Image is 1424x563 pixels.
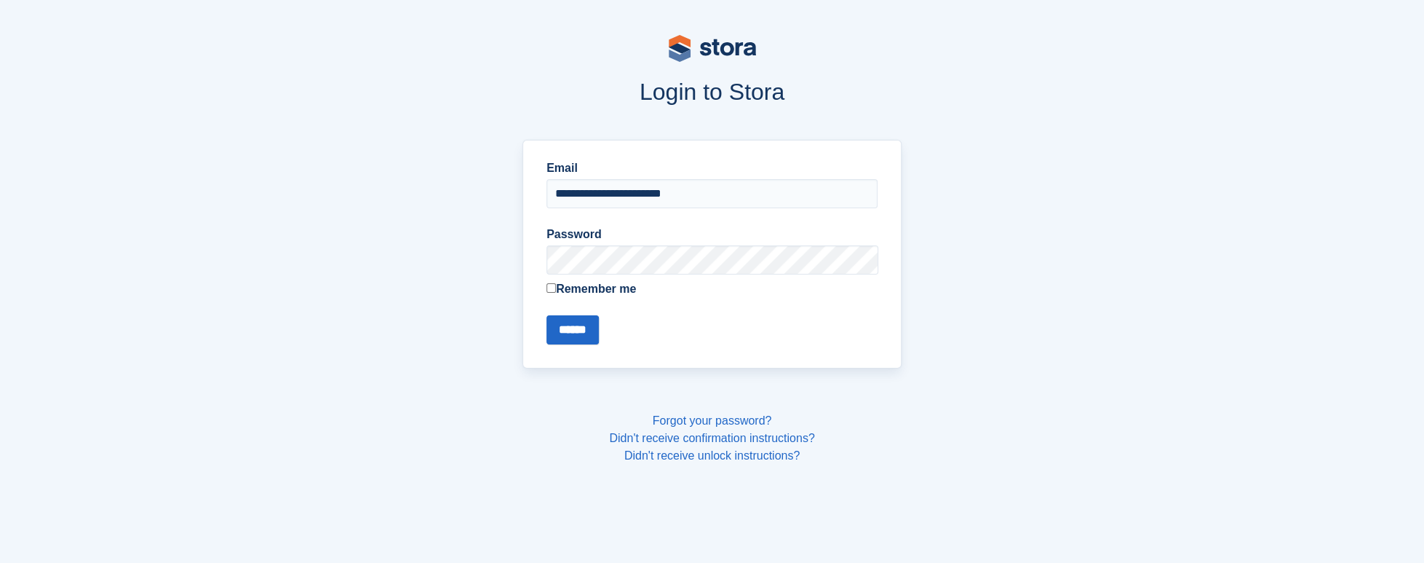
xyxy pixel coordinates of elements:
a: Forgot your password? [653,414,772,427]
label: Remember me [546,280,878,298]
label: Email [546,160,878,177]
a: Didn't receive confirmation instructions? [609,432,814,444]
a: Didn't receive unlock instructions? [624,449,800,462]
img: stora-logo-53a41332b3708ae10de48c4981b4e9114cc0af31d8433b30ea865607fb682f29.svg [669,35,756,62]
label: Password [546,226,878,243]
h1: Login to Stora [245,79,1180,105]
input: Remember me [546,283,556,293]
